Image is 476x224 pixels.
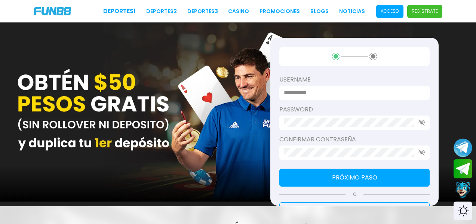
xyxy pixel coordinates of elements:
p: Acceso [381,8,399,15]
a: Deportes1 [103,7,136,16]
div: Switch theme [454,202,472,220]
button: Regístrate conApple [279,202,430,217]
p: Ó [279,191,430,198]
a: BLOGS [310,7,329,15]
button: Join telegram channel [454,138,472,157]
label: username [279,75,430,84]
button: Contact customer service [454,180,472,200]
a: NOTICIAS [339,7,365,15]
a: Promociones [260,7,300,15]
label: Confirmar contraseña [279,135,430,144]
img: Company Logo [34,7,71,15]
label: password [279,105,430,114]
p: Regístrate [412,8,438,15]
a: Deportes2 [146,7,177,15]
button: Join telegram [454,159,472,179]
a: Deportes3 [187,7,218,15]
a: CASINO [228,7,249,15]
button: Próximo paso [279,169,430,187]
